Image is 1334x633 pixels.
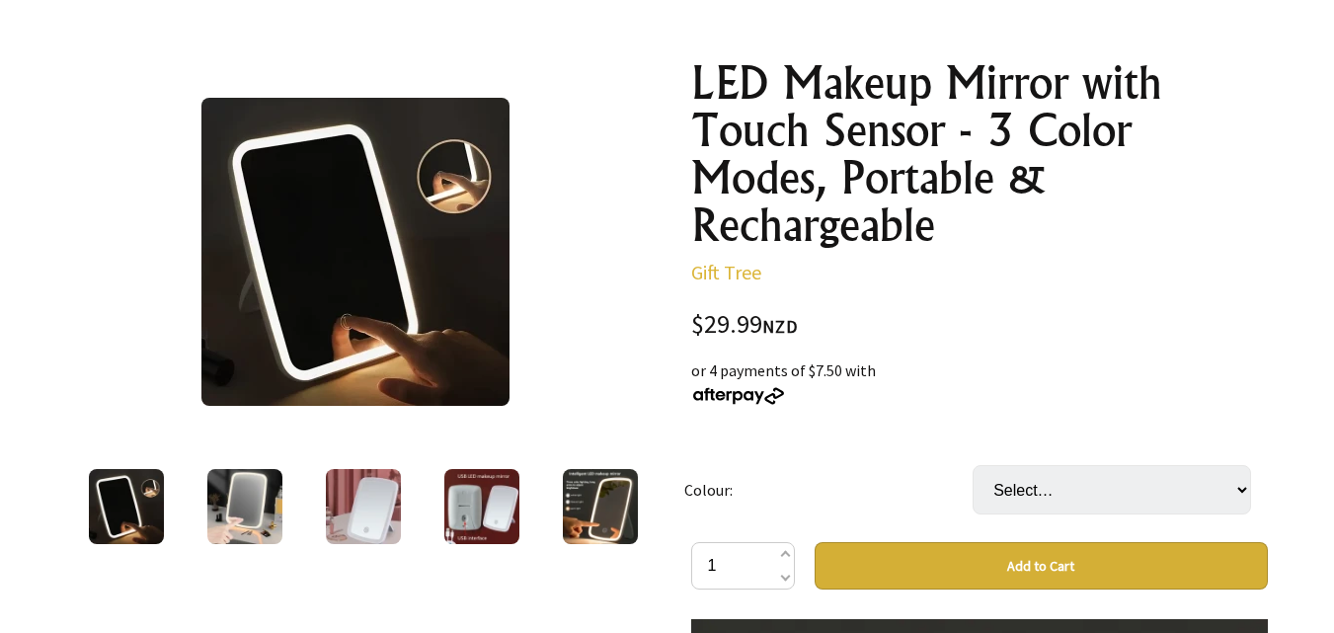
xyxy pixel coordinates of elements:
[563,469,638,544] img: LED Makeup Mirror with Touch Sensor - 3 Color Modes, Portable & Rechargeable
[207,469,282,544] img: LED Makeup Mirror with Touch Sensor - 3 Color Modes, Portable & Rechargeable
[326,469,401,544] img: LED Makeup Mirror with Touch Sensor - 3 Color Modes, Portable & Rechargeable
[684,437,973,542] td: Colour:
[691,260,761,284] a: Gift Tree
[691,312,1268,339] div: $29.99
[691,358,1268,406] div: or 4 payments of $7.50 with
[201,98,510,406] img: LED Makeup Mirror with Touch Sensor - 3 Color Modes, Portable & Rechargeable
[444,469,519,544] img: LED Makeup Mirror with Touch Sensor - 3 Color Modes, Portable & Rechargeable
[89,469,164,544] img: LED Makeup Mirror with Touch Sensor - 3 Color Modes, Portable & Rechargeable
[815,542,1268,590] button: Add to Cart
[762,315,798,338] span: NZD
[691,387,786,405] img: Afterpay
[691,59,1268,249] h1: LED Makeup Mirror with Touch Sensor - 3 Color Modes, Portable & Rechargeable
